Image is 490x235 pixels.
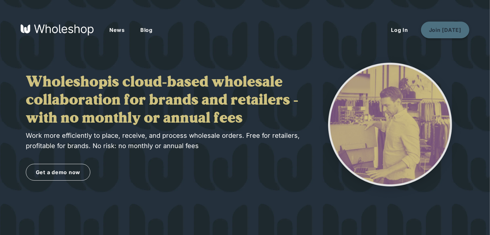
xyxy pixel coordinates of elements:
[102,22,133,38] button: News
[383,22,416,38] button: Log In
[21,24,94,35] img: Wholeshop logo
[421,22,469,38] button: Join [DATE]
[26,74,305,128] h1: is cloud-based wholesale collaboration for brands and retailers - with no monthly or annual fees
[26,130,305,151] p: Work more efficiently to place, receive, and process wholesale orders. Free for retailers, profit...
[26,55,464,200] div: ;
[26,164,90,181] a: Get a demo now
[317,55,463,200] img: Image1
[26,75,107,90] strong: Wholeshop
[133,22,160,38] button: Blog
